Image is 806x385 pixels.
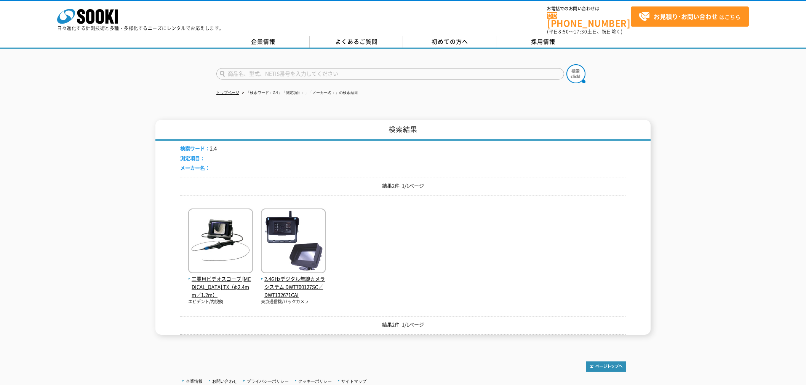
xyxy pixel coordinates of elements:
[247,379,289,383] a: プライバシーポリシー
[586,361,626,372] img: トップページへ
[432,37,468,46] span: 初めての方へ
[216,36,310,48] a: 企業情報
[57,26,224,30] p: 日々進化する計測技術と多種・多様化するニーズにレンタルでお応えします。
[298,379,332,383] a: クッキーポリシー
[547,12,631,27] a: [PHONE_NUMBER]
[341,379,366,383] a: サイトマップ
[310,36,403,48] a: よくあるご質問
[261,299,326,305] p: 東京通信機/バックカメラ
[216,91,239,95] a: トップページ
[261,267,326,299] a: 2.4GHzデジタル無線カメラシステム DWT700127SC／DWT132671CAI
[155,120,651,141] h1: 検索結果
[574,28,587,35] span: 17:30
[496,36,590,48] a: 採用情報
[403,36,496,48] a: 初めての方へ
[216,68,564,80] input: 商品名、型式、NETIS番号を入力してください
[240,89,358,97] li: 「検索ワード：2.4」「測定項目：」「メーカー名：」の検索結果
[547,6,631,11] span: お電話でのお問い合わせは
[180,145,217,153] li: 2.4
[566,64,585,83] img: btn_search.png
[654,12,718,21] strong: お見積り･お問い合わせ
[180,154,205,162] span: 測定項目：
[180,182,626,190] p: 結果2件 1/1ページ
[180,321,626,329] p: 結果2件 1/1ページ
[261,208,326,275] img: DWT700127SC／DWT132671CAI
[558,28,569,35] span: 8:50
[188,275,253,299] span: 工業用ビデオスコープ [MEDICAL_DATA] TX（φ2.4mm／1.2m）
[547,28,622,35] span: (平日 ～ 土日、祝日除く)
[180,164,210,171] span: メーカー名：
[261,275,326,299] span: 2.4GHzデジタル無線カメラシステム DWT700127SC／DWT132671CAI
[212,379,237,383] a: お問い合わせ
[180,145,210,152] span: 検索ワード：
[631,6,749,27] a: お見積り･お問い合わせはこちら
[188,299,253,305] p: エビデント/内視鏡
[188,267,253,299] a: 工業用ビデオスコープ [MEDICAL_DATA] TX（φ2.4mm／1.2m）
[186,379,203,383] a: 企業情報
[188,208,253,275] img: IPLEX TX（φ2.4mm／1.2m）
[638,11,740,22] span: はこちら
